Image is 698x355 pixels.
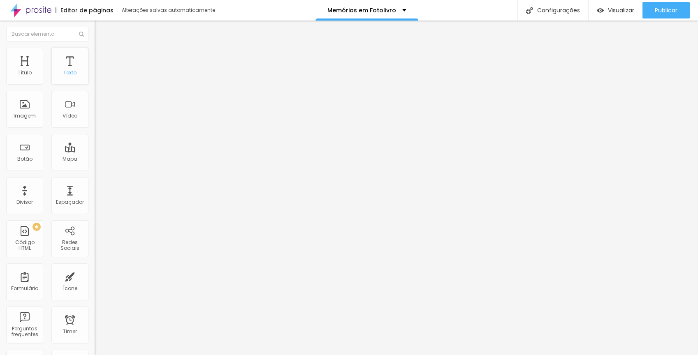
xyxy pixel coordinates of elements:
[63,70,77,76] div: Texto
[655,7,677,14] span: Publicar
[63,286,77,291] div: Ícone
[589,2,642,18] button: Visualizar
[608,7,634,14] span: Visualizar
[79,32,84,37] img: Icone
[8,326,41,338] div: Perguntas frequentes
[95,21,698,355] iframe: Editor
[8,240,41,251] div: Código HTML
[18,70,32,76] div: Título
[16,199,33,205] div: Divisor
[6,27,88,41] input: Buscar elemento
[56,7,114,13] div: Editor de páginas
[526,7,533,14] img: Icone
[63,113,77,119] div: Vídeo
[63,329,77,334] div: Timer
[327,7,396,13] p: Memórias em Fotolivro
[63,156,77,162] div: Mapa
[642,2,690,18] button: Publicar
[14,113,36,119] div: Imagem
[17,156,32,162] div: Botão
[53,240,86,251] div: Redes Sociais
[122,8,216,13] div: Alterações salvas automaticamente
[11,286,38,291] div: Formulário
[597,7,604,14] img: view-1.svg
[56,199,84,205] div: Espaçador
